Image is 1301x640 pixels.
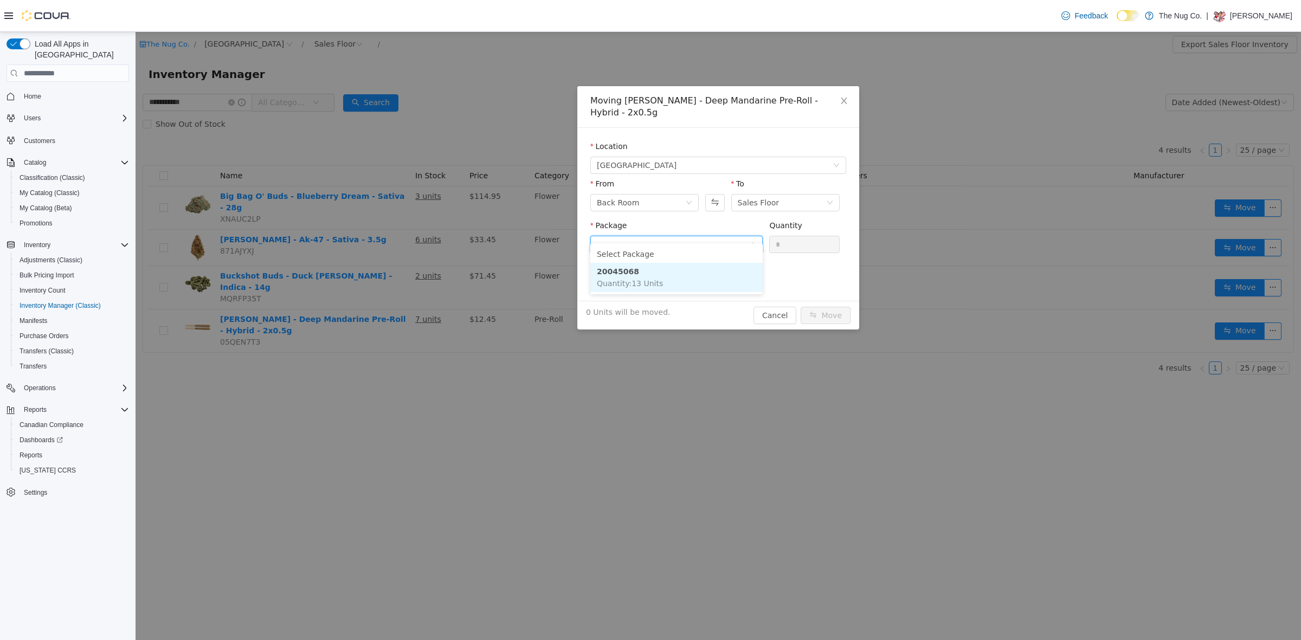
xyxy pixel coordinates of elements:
span: Feedback [1074,10,1107,21]
span: Purchase Orders [15,329,129,342]
button: Canadian Compliance [11,417,133,432]
a: Settings [20,486,51,499]
span: Purchase Orders [20,332,69,340]
span: My Catalog (Beta) [20,204,72,212]
span: Inventory Manager (Classic) [15,299,129,312]
span: Reports [20,403,129,416]
a: Manifests [15,314,51,327]
a: Inventory Manager (Classic) [15,299,105,312]
li: 20045068 [455,231,627,260]
span: My Catalog (Classic) [20,189,80,197]
a: Inventory Count [15,284,70,297]
button: Promotions [11,216,133,231]
input: Package [461,205,614,222]
button: Inventory [20,238,55,251]
button: Users [20,112,45,125]
span: Washington CCRS [15,464,129,477]
label: Quantity [634,189,667,198]
span: Dashboards [15,434,129,447]
span: Adjustments (Classic) [15,254,129,267]
span: Reports [20,451,42,460]
span: Classification (Classic) [15,171,129,184]
button: Manifests [11,313,133,328]
button: Reports [2,402,133,417]
span: My Catalog (Beta) [15,202,129,215]
button: Adjustments (Classic) [11,253,133,268]
a: Home [20,90,46,103]
p: The Nug Co. [1159,9,1202,22]
li: Select Package [455,214,627,231]
img: Cova [22,10,70,21]
span: Inventory Count [20,286,66,295]
span: Operations [20,382,129,395]
span: Catalog [24,158,46,167]
button: Catalog [2,155,133,170]
i: icon: down [614,209,621,217]
button: Customers [2,132,133,148]
span: Bulk Pricing Import [15,269,129,282]
span: Manifests [15,314,129,327]
span: Transfers [20,362,47,371]
span: Settings [24,488,47,497]
button: Swap [570,162,589,179]
button: Classification (Classic) [11,170,133,185]
span: Promotions [15,217,129,230]
span: Promotions [20,219,53,228]
i: icon: down [550,167,557,175]
span: Inventory Count [15,284,129,297]
div: JASON SMITH [1213,9,1226,22]
a: My Catalog (Beta) [15,202,76,215]
span: Inventory Manager (Classic) [20,301,101,310]
a: Adjustments (Classic) [15,254,87,267]
i: icon: down [698,130,704,138]
nav: Complex example [7,84,129,528]
button: [US_STATE] CCRS [11,463,133,478]
button: Bulk Pricing Import [11,268,133,283]
div: Sales Floor [602,163,644,179]
span: [US_STATE] CCRS [20,466,76,475]
span: Load All Apps in [GEOGRAPHIC_DATA] [30,38,129,60]
button: Cancel [618,275,661,292]
a: Transfers [15,360,51,373]
button: Home [2,88,133,104]
span: Quantity : 13 Units [461,247,527,256]
label: From [455,147,479,156]
a: Transfers (Classic) [15,345,78,358]
span: Classification (Classic) [20,173,85,182]
a: Feedback [1057,5,1112,27]
span: 0 Units will be moved. [450,275,535,286]
button: Inventory [2,237,133,253]
i: icon: close [704,64,713,73]
span: Adjustments (Classic) [20,256,82,264]
label: Package [455,189,491,198]
span: Customers [20,133,129,147]
div: Moving [PERSON_NAME] - Deep Mandarine Pre-Roll - Hybrid - 2x0.5g [455,63,711,87]
button: Operations [2,380,133,396]
button: icon: swapMove [665,275,715,292]
a: Classification (Classic) [15,171,89,184]
span: 1213 Dundas Street West [461,125,541,141]
span: Transfers [15,360,129,373]
span: Canadian Compliance [20,421,83,429]
button: Inventory Manager (Classic) [11,298,133,313]
button: Reports [11,448,133,463]
button: Transfers [11,359,133,374]
span: Inventory [20,238,129,251]
div: Back Room [461,163,504,179]
label: To [596,147,609,156]
button: Catalog [20,156,50,169]
span: Manifests [20,316,47,325]
a: Purchase Orders [15,329,73,342]
a: Customers [20,134,60,147]
a: Reports [15,449,47,462]
input: Dark Mode [1117,10,1139,22]
p: | [1206,9,1208,22]
button: My Catalog (Beta) [11,201,133,216]
span: Bulk Pricing Import [20,271,74,280]
span: Canadian Compliance [15,418,129,431]
a: Dashboards [11,432,133,448]
button: My Catalog (Classic) [11,185,133,201]
a: [US_STATE] CCRS [15,464,80,477]
button: Inventory Count [11,283,133,298]
span: Operations [24,384,56,392]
